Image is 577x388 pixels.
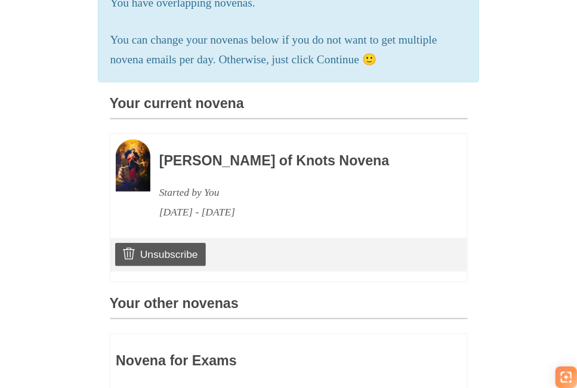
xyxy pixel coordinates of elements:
div: Started by You [159,183,435,202]
h3: Your other novenas [110,296,468,319]
a: Unsubscribe [115,243,205,266]
h3: [PERSON_NAME] of Knots Novena [159,153,435,169]
p: You can change your novenas below if you do not want to get multiple novena emails per day. Other... [110,30,467,70]
div: [DATE] - [DATE] [159,202,435,222]
h3: Novena for Exams [116,353,391,369]
h3: Your current novena [110,96,468,119]
img: Novena image [116,140,150,192]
